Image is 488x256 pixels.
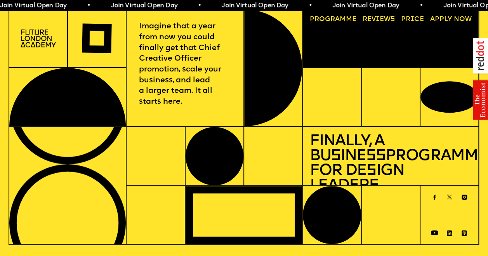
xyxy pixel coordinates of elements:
[139,21,231,107] p: Imagine that a year from now you could finally get that Chief Creative Officer promotion, scale y...
[369,178,379,193] span: s
[419,3,423,9] span: •
[398,13,427,26] a: Price
[309,3,312,9] span: •
[198,3,201,9] span: •
[366,163,376,179] span: s
[87,3,90,9] span: •
[331,148,340,164] span: s
[306,13,359,26] a: Programme
[310,134,472,193] h1: Finally, a Bu ine Programme for De ign Leader
[427,13,475,26] a: Apply now
[335,16,340,23] span: a
[359,13,398,26] a: Reviews
[430,16,435,23] span: A
[366,148,386,164] span: ss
